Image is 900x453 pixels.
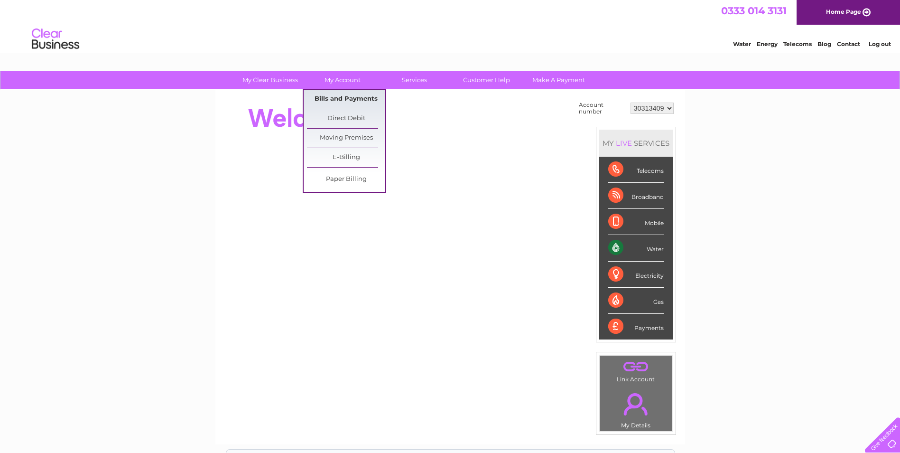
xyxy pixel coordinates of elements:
[837,40,860,47] a: Contact
[307,129,385,148] a: Moving Premises
[783,40,812,47] a: Telecoms
[520,71,598,89] a: Make A Payment
[447,71,526,89] a: Customer Help
[307,170,385,189] a: Paper Billing
[599,355,673,385] td: Link Account
[614,139,634,148] div: LIVE
[599,385,673,432] td: My Details
[307,109,385,128] a: Direct Debit
[602,387,670,421] a: .
[869,40,891,47] a: Log out
[817,40,831,47] a: Blog
[721,5,787,17] a: 0333 014 3131
[599,130,673,157] div: MY SERVICES
[608,183,664,209] div: Broadband
[757,40,778,47] a: Energy
[307,148,385,167] a: E-Billing
[608,262,664,288] div: Electricity
[307,90,385,109] a: Bills and Payments
[231,71,309,89] a: My Clear Business
[608,235,664,261] div: Water
[733,40,751,47] a: Water
[226,5,675,46] div: Clear Business is a trading name of Verastar Limited (registered in [GEOGRAPHIC_DATA] No. 3667643...
[602,358,670,375] a: .
[31,25,80,54] img: logo.png
[608,288,664,314] div: Gas
[576,99,628,117] td: Account number
[375,71,454,89] a: Services
[303,71,381,89] a: My Account
[608,314,664,340] div: Payments
[608,157,664,183] div: Telecoms
[608,209,664,235] div: Mobile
